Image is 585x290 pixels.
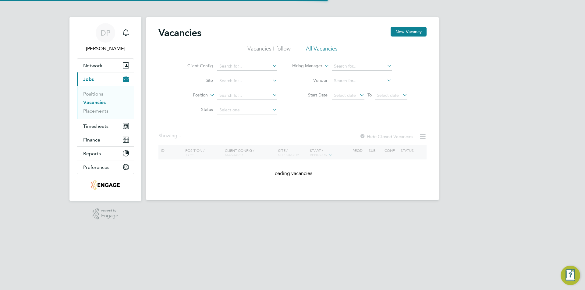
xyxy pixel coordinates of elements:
[83,91,103,97] a: Positions
[77,160,134,174] button: Preferences
[247,45,291,56] li: Vacancies I follow
[177,133,181,139] span: ...
[292,92,328,98] label: Start Date
[83,100,106,105] a: Vacancies
[77,23,134,52] a: DP[PERSON_NAME]
[101,213,118,218] span: Engage
[77,72,134,86] button: Jobs
[83,63,102,68] span: Network
[334,93,356,98] span: Select date
[292,78,328,83] label: Vendor
[178,107,213,112] label: Status
[69,17,141,201] nav: Main navigation
[332,62,392,71] input: Search for...
[217,91,277,100] input: Search for...
[366,91,374,99] span: To
[77,86,134,119] div: Jobs
[83,151,101,156] span: Reports
[391,27,427,37] button: New Vacancy
[77,180,134,190] a: Go to home page
[91,180,119,190] img: jambo-logo-retina.png
[77,119,134,133] button: Timesheets
[306,45,338,56] li: All Vacancies
[178,78,213,83] label: Site
[93,208,119,220] a: Powered byEngage
[217,106,277,114] input: Select one
[83,164,109,170] span: Preferences
[332,77,392,85] input: Search for...
[83,123,108,129] span: Timesheets
[377,93,399,98] span: Select date
[83,137,100,143] span: Finance
[217,62,277,71] input: Search for...
[561,266,580,285] button: Engage Resource Center
[101,29,110,37] span: DP
[287,63,322,69] label: Hiring Manager
[158,133,182,139] div: Showing
[178,63,213,68] label: Client Config
[173,92,208,98] label: Position
[83,108,108,114] a: Placements
[360,134,413,139] label: Hide Closed Vacancies
[77,133,134,146] button: Finance
[83,76,94,82] span: Jobs
[101,208,118,213] span: Powered by
[158,27,201,39] h2: Vacancies
[217,77,277,85] input: Search for...
[77,147,134,160] button: Reports
[77,45,134,52] span: Danielle Page
[77,59,134,72] button: Network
